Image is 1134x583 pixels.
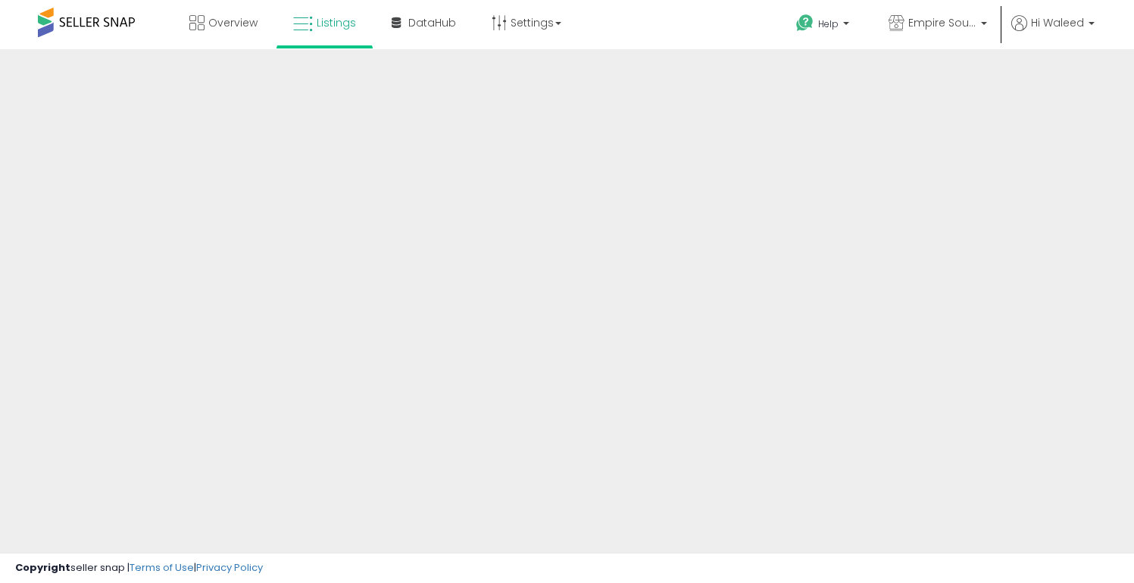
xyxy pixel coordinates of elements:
[908,15,976,30] span: Empire Source
[15,560,70,575] strong: Copyright
[795,14,814,33] i: Get Help
[1011,15,1095,49] a: Hi Waleed
[818,17,839,30] span: Help
[208,15,258,30] span: Overview
[408,15,456,30] span: DataHub
[15,561,263,575] div: seller snap | |
[317,15,356,30] span: Listings
[196,560,263,575] a: Privacy Policy
[1031,15,1084,30] span: Hi Waleed
[130,560,194,575] a: Terms of Use
[784,2,864,49] a: Help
